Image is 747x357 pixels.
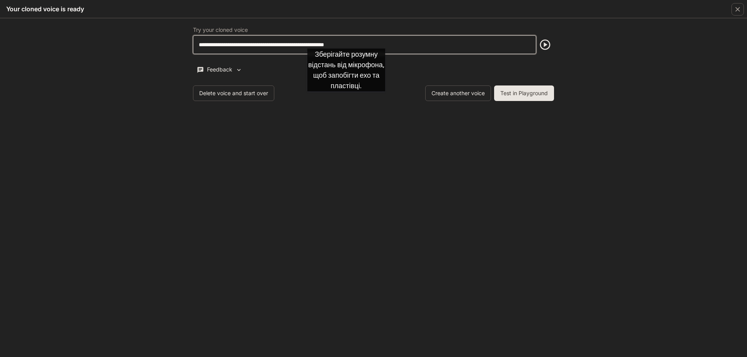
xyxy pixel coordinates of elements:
[193,63,246,76] button: Feedback
[6,5,84,13] h5: Your cloned voice is ready
[494,85,554,101] button: Test in Playground
[425,85,491,101] button: Create another voice
[193,85,274,101] button: Delete voice and start over
[193,27,248,33] p: Try your cloned voice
